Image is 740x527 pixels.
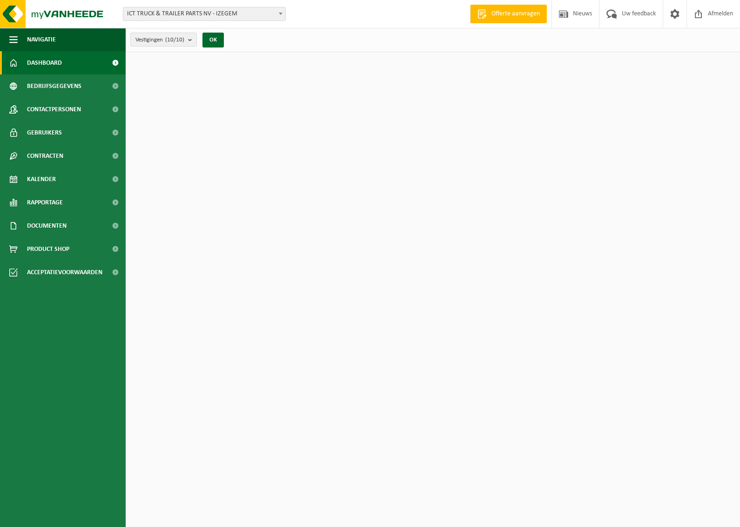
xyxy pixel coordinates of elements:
[27,214,67,237] span: Documenten
[27,98,81,121] span: Contactpersonen
[27,261,102,284] span: Acceptatievoorwaarden
[27,237,69,261] span: Product Shop
[130,33,197,47] button: Vestigingen(10/10)
[27,144,63,168] span: Contracten
[470,5,547,23] a: Offerte aanvragen
[27,121,62,144] span: Gebruikers
[165,37,184,43] count: (10/10)
[123,7,286,21] span: ICT TRUCK & TRAILER PARTS NV - IZEGEM
[27,191,63,214] span: Rapportage
[135,33,184,47] span: Vestigingen
[489,9,542,19] span: Offerte aanvragen
[27,74,81,98] span: Bedrijfsgegevens
[123,7,285,20] span: ICT TRUCK & TRAILER PARTS NV - IZEGEM
[202,33,224,47] button: OK
[27,51,62,74] span: Dashboard
[27,168,56,191] span: Kalender
[27,28,56,51] span: Navigatie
